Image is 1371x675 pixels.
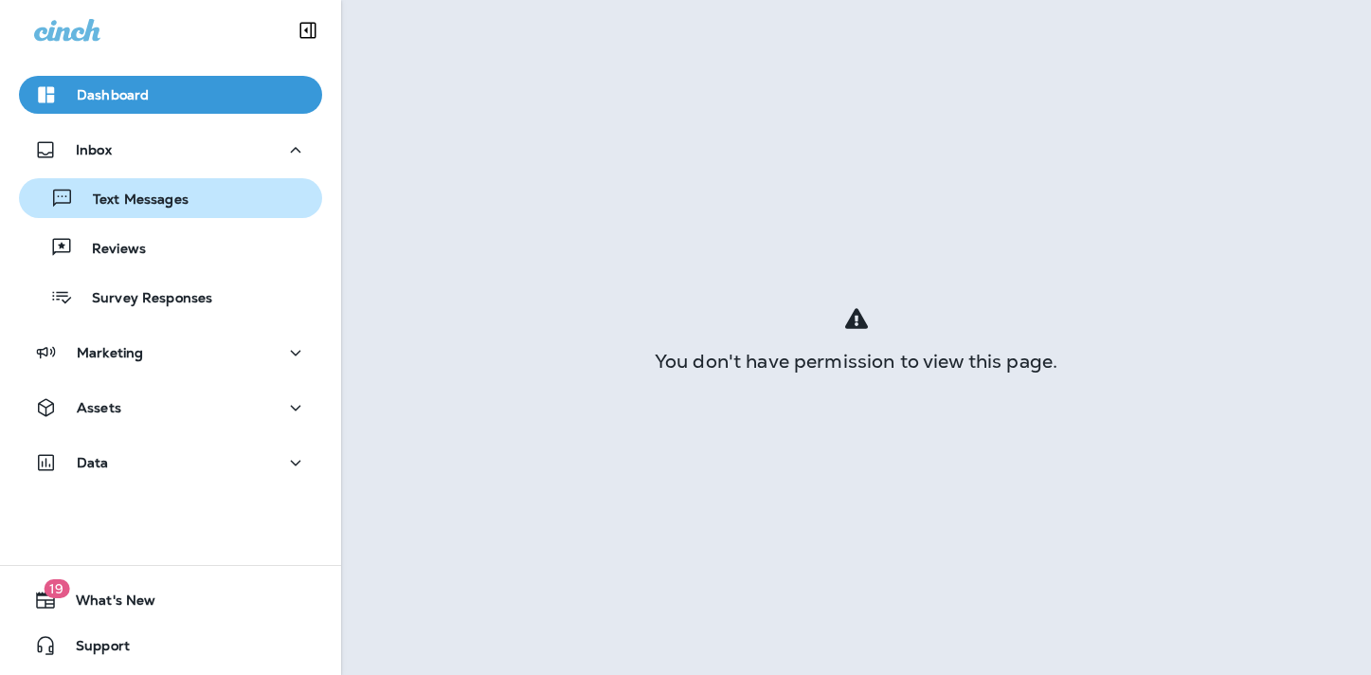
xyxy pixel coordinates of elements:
[57,638,130,661] span: Support
[77,400,121,415] p: Assets
[74,192,189,210] p: Text Messages
[44,579,69,598] span: 19
[19,389,322,427] button: Assets
[281,11,334,49] button: Collapse Sidebar
[77,87,149,102] p: Dashboard
[19,627,322,665] button: Support
[73,241,146,259] p: Reviews
[341,354,1371,369] div: You don't have permission to view this page.
[19,444,322,482] button: Data
[73,290,212,308] p: Survey Responses
[57,593,155,615] span: What's New
[19,178,322,218] button: Text Messages
[77,455,109,470] p: Data
[19,277,322,317] button: Survey Responses
[19,76,322,114] button: Dashboard
[76,142,112,157] p: Inbox
[19,581,322,619] button: 19What's New
[19,228,322,267] button: Reviews
[77,345,143,360] p: Marketing
[19,131,322,169] button: Inbox
[19,334,322,372] button: Marketing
